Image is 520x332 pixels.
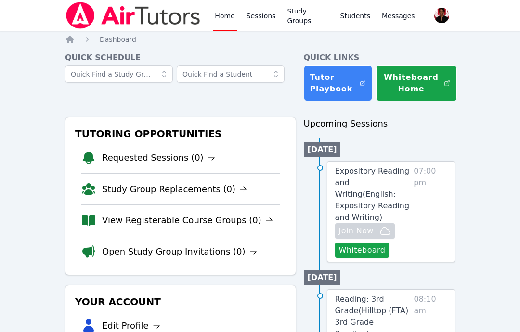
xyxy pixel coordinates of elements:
[335,243,390,258] button: Whiteboard
[65,65,173,83] input: Quick Find a Study Group
[339,225,374,237] span: Join Now
[73,293,288,310] h3: Your Account
[100,35,136,44] a: Dashboard
[102,151,215,165] a: Requested Sessions (0)
[335,223,395,239] button: Join Now
[100,36,136,43] span: Dashboard
[304,52,455,64] h4: Quick Links
[65,2,201,29] img: Air Tutors
[335,166,409,222] span: Expository Reading and Writing ( English: Expository Reading and Writing )
[304,270,341,285] li: [DATE]
[304,117,455,130] h3: Upcoming Sessions
[304,142,341,157] li: [DATE]
[65,52,296,64] h4: Quick Schedule
[102,245,257,258] a: Open Study Group Invitations (0)
[414,166,447,258] span: 07:00 pm
[382,11,415,21] span: Messages
[102,182,247,196] a: Study Group Replacements (0)
[102,214,273,227] a: View Registerable Course Groups (0)
[73,125,288,142] h3: Tutoring Opportunities
[335,166,410,223] a: Expository Reading and Writing(English: Expository Reading and Writing)
[65,35,455,44] nav: Breadcrumb
[177,65,285,83] input: Quick Find a Student
[376,65,457,101] button: Whiteboard Home
[304,65,372,101] a: Tutor Playbook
